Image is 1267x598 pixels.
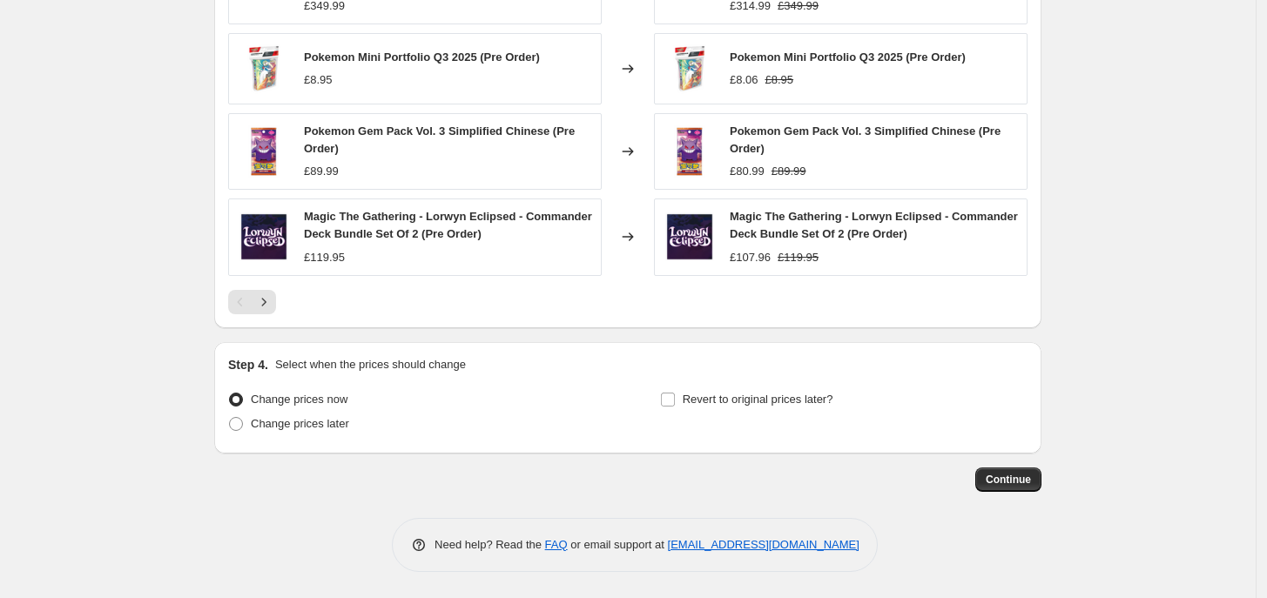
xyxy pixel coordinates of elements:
div: £80.99 [730,163,765,180]
button: Continue [975,467,1041,492]
div: £89.99 [304,163,339,180]
p: Select when the prices should change [275,356,466,373]
img: 2025-09-02T095118.640_80x.png [238,125,290,178]
span: or email support at [568,538,668,551]
div: £8.06 [730,71,758,89]
div: £119.95 [304,249,345,266]
span: Magic The Gathering - Lorwyn Eclipsed - Commander Deck Bundle Set Of 2 (Pre Order) [730,210,1018,240]
div: £107.96 [730,249,771,266]
strike: £119.95 [778,249,819,266]
span: Pokemon Mini Portfolio Q3 2025 (Pre Order) [730,50,966,64]
span: Pokemon Gem Pack Vol. 3 Simplified Chinese (Pre Order) [304,124,575,155]
nav: Pagination [228,290,276,314]
span: Pokemon Mini Portfolio Q3 2025 (Pre Order) [304,50,540,64]
img: 2025-09-04T170306.891_80x.png [664,43,716,95]
div: £8.95 [304,71,333,89]
img: 2025-08-27T115715.150_80x.png [664,211,716,263]
span: Change prices later [251,417,349,430]
span: Need help? Read the [435,538,545,551]
img: 2025-09-04T170306.891_80x.png [238,43,290,95]
span: Pokemon Gem Pack Vol. 3 Simplified Chinese (Pre Order) [730,124,1001,155]
img: 2025-09-02T095118.640_80x.png [664,125,716,178]
img: 2025-08-27T115715.150_80x.png [238,211,290,263]
span: Revert to original prices later? [683,393,833,406]
span: Change prices now [251,393,347,406]
h2: Step 4. [228,356,268,373]
a: [EMAIL_ADDRESS][DOMAIN_NAME] [668,538,859,551]
span: Magic The Gathering - Lorwyn Eclipsed - Commander Deck Bundle Set Of 2 (Pre Order) [304,210,592,240]
strike: £8.95 [765,71,794,89]
a: FAQ [545,538,568,551]
span: Continue [986,473,1031,487]
button: Next [252,290,276,314]
strike: £89.99 [772,163,806,180]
